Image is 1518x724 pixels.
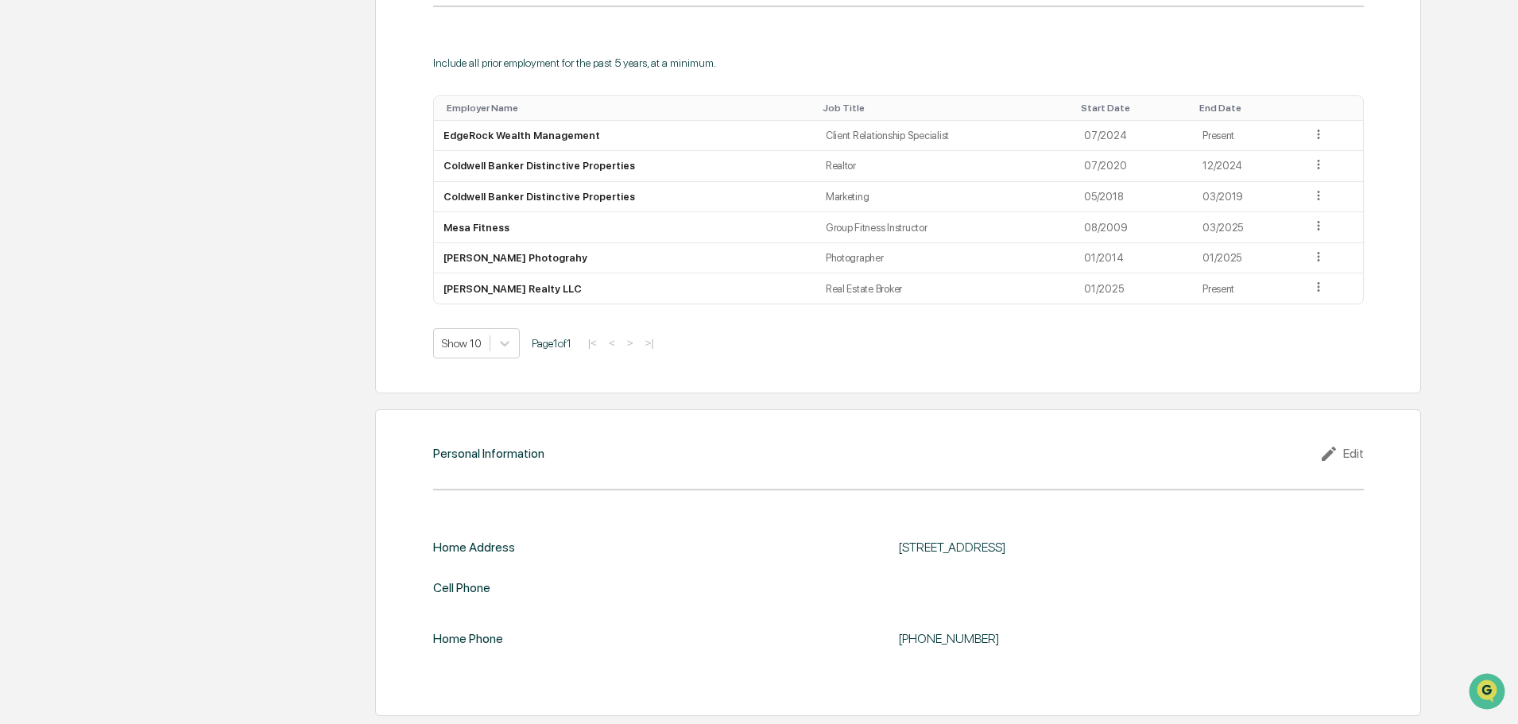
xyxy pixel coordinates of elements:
td: 01/2025 [1075,273,1193,304]
div: Personal Information [433,446,544,461]
span: Preclearance [32,200,103,216]
td: Present [1193,273,1302,304]
span: Pylon [158,269,192,281]
td: Client Relationship Specialist [816,121,1075,152]
td: 08/2009 [1075,212,1193,243]
button: |< [583,336,602,350]
td: 01/2025 [1193,243,1302,274]
div: Toggle SortBy [823,103,1068,114]
button: >| [640,336,658,350]
div: Include all prior employment for the past 5 years, at a minimum. [433,56,1364,69]
div: Edit [1319,444,1364,463]
td: 03/2025 [1193,212,1302,243]
td: Coldwell Banker Distinctive Properties [434,182,816,213]
button: < [604,336,620,350]
div: [STREET_ADDRESS] [898,540,1295,555]
td: 03/2019 [1193,182,1302,213]
div: Start new chat [54,122,261,137]
div: Toggle SortBy [1081,103,1187,114]
td: Present [1193,121,1302,152]
div: Toggle SortBy [1199,103,1295,114]
td: 05/2018 [1075,182,1193,213]
img: 1746055101610-c473b297-6a78-478c-a979-82029cc54cd1 [16,122,45,150]
span: Page 1 of 1 [532,337,571,350]
button: Start new chat [270,126,289,145]
a: Powered byPylon [112,269,192,281]
td: Mesa Fitness [434,212,816,243]
td: EdgeRock Wealth Management [434,121,816,152]
p: How can we help? [16,33,289,59]
td: 12/2024 [1193,151,1302,182]
td: 01/2014 [1075,243,1193,274]
td: Realtor [816,151,1075,182]
td: Group Fitness Instructor [816,212,1075,243]
div: We're available if you need us! [54,137,201,150]
td: 07/2020 [1075,151,1193,182]
td: [PERSON_NAME] Realty LLC [434,273,816,304]
a: 🔎Data Lookup [10,224,106,253]
div: Toggle SortBy [447,103,810,114]
iframe: Open customer support [1467,672,1510,714]
a: 🗄️Attestations [109,194,203,223]
td: Photographer [816,243,1075,274]
div: Toggle SortBy [1315,103,1357,114]
td: Marketing [816,182,1075,213]
td: [PERSON_NAME] Photograhy [434,243,816,274]
div: 🗄️ [115,202,128,215]
td: Real Estate Broker [816,273,1075,304]
button: > [622,336,638,350]
td: Coldwell Banker Distinctive Properties [434,151,816,182]
td: 07/2024 [1075,121,1193,152]
span: Data Lookup [32,230,100,246]
div: Cell Phone [433,580,490,595]
div: Home Address [433,540,515,555]
a: 🖐️Preclearance [10,194,109,223]
div: 🖐️ [16,202,29,215]
div: 🔎 [16,232,29,245]
div: [PHONE_NUMBER] [898,631,1295,646]
span: Attestations [131,200,197,216]
div: Home Phone [433,621,503,656]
